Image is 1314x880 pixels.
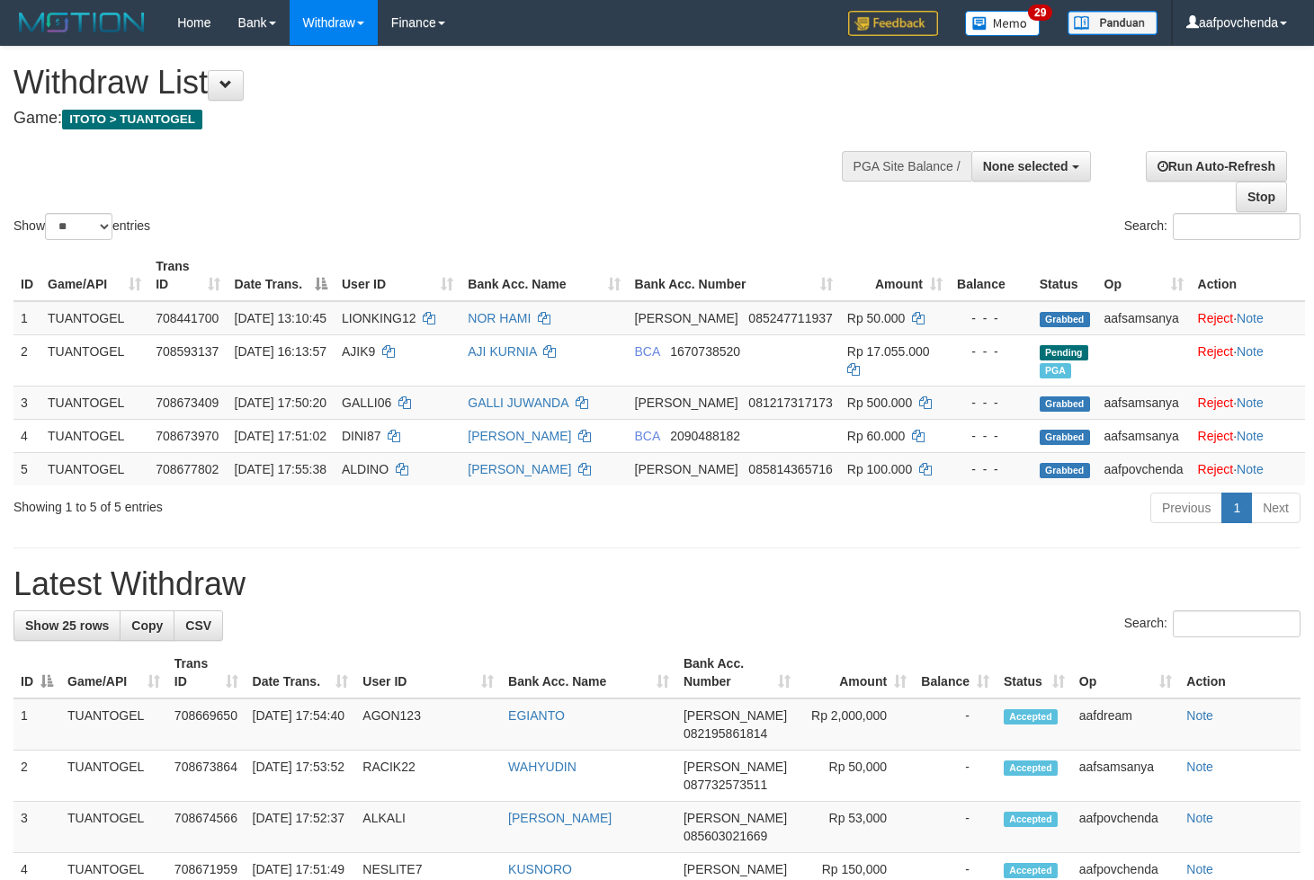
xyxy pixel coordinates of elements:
td: 3 [13,802,60,853]
select: Showentries [45,213,112,240]
th: Op: activate to sort column ascending [1097,250,1191,301]
td: 1 [13,698,60,751]
span: [PERSON_NAME] [635,396,738,410]
img: panduan.png [1068,11,1158,35]
span: Copy 082195861814 to clipboard [684,726,767,741]
td: Rp 50,000 [798,751,914,802]
th: Op: activate to sort column ascending [1072,647,1180,698]
a: Note [1186,708,1213,723]
th: ID [13,250,40,301]
span: Rp 60.000 [847,429,906,443]
span: BCA [635,429,660,443]
span: Rp 17.055.000 [847,344,930,359]
td: · [1191,386,1305,419]
span: Marked by aafdream [1040,363,1071,378]
td: - [914,802,997,853]
span: [DATE] 13:10:45 [235,311,326,325]
span: Copy 085603021669 to clipboard [684,829,767,843]
th: Trans ID: activate to sort column ascending [148,250,227,301]
a: EGIANTO [508,708,565,723]
a: Stop [1236,182,1287,212]
input: Search: [1173,610,1301,637]
td: aafsamsanya [1097,301,1191,335]
span: Grabbed [1040,312,1090,327]
a: [PERSON_NAME] [468,462,571,476]
span: LIONKING12 [342,311,416,325]
th: Action [1179,647,1301,698]
span: Copy 085814365716 to clipboard [748,462,832,476]
span: None selected [983,159,1068,173]
span: [DATE] 16:13:57 [235,344,326,359]
span: Accepted [1004,760,1058,776]
a: KUSNORO [508,862,572,876]
td: 2 [13,751,60,802]
td: aafdream [1072,698,1180,751]
span: [PERSON_NAME] [635,462,738,476]
td: [DATE] 17:52:37 [246,802,356,853]
a: Note [1186,862,1213,876]
td: · [1191,452,1305,485]
span: 708677802 [156,462,219,476]
span: Accepted [1004,709,1058,724]
th: Game/API: activate to sort column ascending [40,250,148,301]
td: aafpovchenda [1097,452,1191,485]
a: Reject [1198,311,1234,325]
a: [PERSON_NAME] [468,429,571,443]
a: NOR HAMI [468,311,531,325]
td: 708669650 [167,698,246,751]
td: ALKALI [355,802,501,853]
div: - - - [957,309,1025,327]
th: Bank Acc. Name: activate to sort column ascending [460,250,627,301]
td: 5 [13,452,40,485]
a: Previous [1150,493,1222,523]
div: PGA Site Balance / [842,151,971,182]
td: TUANTOGEL [60,698,167,751]
td: 708673864 [167,751,246,802]
td: RACIK22 [355,751,501,802]
a: GALLI JUWANDA [468,396,568,410]
h1: Latest Withdraw [13,566,1301,602]
h4: Game: [13,110,858,128]
td: 708674566 [167,802,246,853]
td: TUANTOGEL [40,301,148,335]
a: Note [1186,760,1213,774]
span: Copy 085247711937 to clipboard [748,311,832,325]
td: TUANTOGEL [40,452,148,485]
span: ALDINO [342,462,389,476]
td: · [1191,301,1305,335]
span: [PERSON_NAME] [635,311,738,325]
a: 1 [1221,493,1252,523]
th: Status [1032,250,1097,301]
a: Reject [1198,462,1234,476]
span: BCA [635,344,660,359]
a: Note [1237,429,1264,443]
th: ID: activate to sort column descending [13,647,60,698]
div: - - - [957,460,1025,478]
a: Run Auto-Refresh [1146,151,1287,182]
a: Reject [1198,396,1234,410]
span: Show 25 rows [25,618,109,633]
a: Note [1237,462,1264,476]
th: Balance: activate to sort column ascending [914,647,997,698]
th: Bank Acc. Number: activate to sort column ascending [628,250,840,301]
span: ITOTO > TUANTOGEL [62,110,202,129]
label: Search: [1124,213,1301,240]
span: Pending [1040,345,1088,360]
td: 3 [13,386,40,419]
span: Copy 2090488182 to clipboard [670,429,740,443]
h1: Withdraw List [13,65,858,101]
td: TUANTOGEL [40,386,148,419]
span: [DATE] 17:51:02 [235,429,326,443]
span: 708441700 [156,311,219,325]
button: None selected [971,151,1091,182]
span: [DATE] 17:55:38 [235,462,326,476]
td: - [914,751,997,802]
div: - - - [957,342,1025,360]
span: [DATE] 17:50:20 [235,396,326,410]
a: AJI KURNIA [468,344,536,359]
span: 29 [1028,4,1052,21]
label: Show entries [13,213,150,240]
td: AGON123 [355,698,501,751]
th: Amount: activate to sort column ascending [840,250,950,301]
td: TUANTOGEL [40,419,148,452]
